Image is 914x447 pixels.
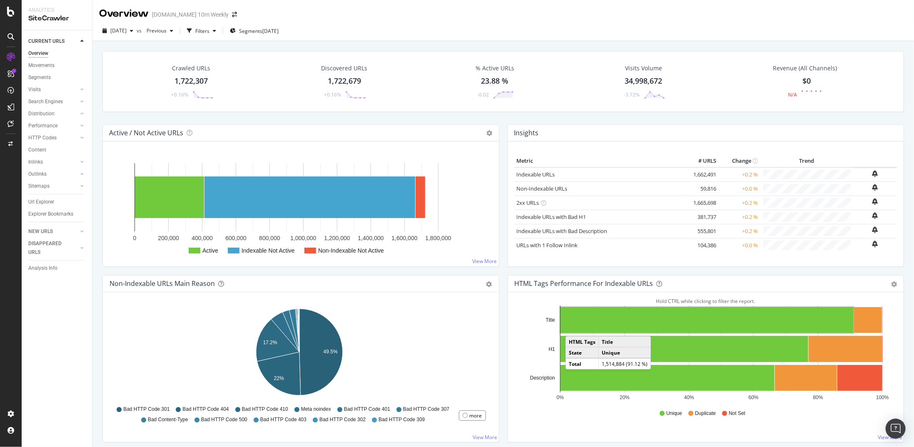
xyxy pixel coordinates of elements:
span: Bad Content-Type [148,416,188,423]
td: Total [566,358,599,369]
a: 2xx URLs [517,199,539,206]
div: Analysis Info [28,264,57,273]
span: Bad HTTP Code 500 [201,416,247,423]
div: Content [28,146,46,154]
td: State [566,347,599,358]
div: Segments [28,73,51,82]
div: SiteCrawler [28,14,85,23]
span: Duplicate [695,410,716,417]
div: [DATE] [262,27,279,35]
span: Bad HTTP Code 404 [182,406,229,413]
span: 2025 Aug. 17th [110,27,127,34]
text: 17.2% [263,340,277,345]
th: Trend [760,155,853,167]
a: Sitemaps [28,182,78,191]
td: 381,737 [685,210,718,224]
td: 1,665,698 [685,196,718,210]
div: Sitemaps [28,182,50,191]
div: Performance [28,122,57,130]
span: Bad HTTP Code 301 [123,406,169,413]
button: Segments[DATE] [227,24,282,37]
button: Filters [184,24,219,37]
text: Non-Indexable Not Active [318,247,384,254]
span: Bad HTTP Code 403 [260,416,306,423]
text: 49.5% [324,349,338,355]
a: Content [28,146,86,154]
div: gear [891,281,897,287]
div: Open Intercom Messenger [886,419,906,439]
div: Distribution [28,109,55,118]
div: bell-plus [872,198,878,205]
text: 0% [556,395,564,400]
text: 600,000 [225,235,247,241]
text: 400,000 [192,235,213,241]
td: 555,801 [685,224,718,238]
td: Unique [598,347,650,358]
th: Metric [515,155,685,167]
a: View More [878,434,902,441]
text: 0 [133,235,137,241]
div: +0.16% [171,91,188,98]
div: CURRENT URLS [28,37,65,46]
div: Filters [195,27,209,35]
div: 23.88 % [481,76,508,87]
a: DISAPPEARED URLS [28,239,78,257]
div: NEW URLS [28,227,53,236]
span: Meta noindex [301,406,331,413]
div: Outlinks [28,170,47,179]
th: Change [718,155,760,167]
span: Not Set [729,410,745,417]
svg: A chart. [110,305,489,402]
div: Analytics [28,7,85,14]
div: bell-plus [872,184,878,191]
div: Explorer Bookmarks [28,210,73,219]
a: Outlinks [28,170,78,179]
span: Previous [143,27,167,34]
td: 1,514,884 (91.12 %) [598,358,650,369]
td: HTML Tags [566,337,599,348]
a: View More [473,434,498,441]
div: bell-plus [872,241,878,247]
div: -0.02 [477,91,489,98]
th: # URLS [685,155,718,167]
div: bell-plus [872,212,878,219]
div: Inlinks [28,158,43,166]
span: vs [137,27,143,34]
span: Bad HTTP Code 309 [379,416,425,423]
div: Visits Volume [625,64,662,72]
text: 1,400,000 [358,235,384,241]
text: Indexable Not Active [242,247,295,254]
div: +0.16% [324,91,341,98]
text: 1,600,000 [391,235,417,241]
a: Search Engines [28,97,78,106]
svg: A chart. [110,155,489,260]
a: Indexable URLs [517,171,555,178]
a: Indexable URLs with Bad H1 [517,213,586,221]
a: Indexable URLs with Bad Description [517,227,608,235]
a: Non-Indexable URLs [517,185,568,192]
div: more [470,412,482,419]
div: Discovered URLs [321,64,367,72]
div: bell-plus [872,170,878,177]
td: +0.2 % [718,167,760,182]
span: Bad HTTP Code 401 [344,406,390,413]
text: 1,800,000 [425,235,451,241]
i: Options [487,130,493,136]
text: 80% [813,395,823,400]
text: Title [545,317,555,323]
a: Overview [28,49,86,58]
div: Url Explorer [28,198,54,206]
a: URLs with 1 Follow Inlink [517,241,578,249]
td: 1,662,491 [685,167,718,182]
div: DISAPPEARED URLS [28,239,70,257]
div: Movements [28,61,55,70]
a: Segments [28,73,86,82]
span: Bad HTTP Code 302 [319,416,366,423]
text: 200,000 [158,235,179,241]
div: % Active URLs [476,64,514,72]
text: 22% [274,375,284,381]
div: N/A [788,91,797,98]
h4: Insights [514,127,539,139]
div: gear [486,281,492,287]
